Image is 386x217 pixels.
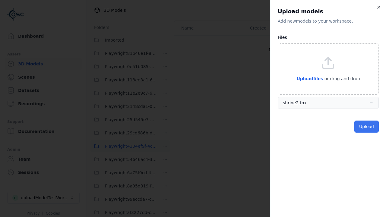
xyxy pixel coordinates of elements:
[296,76,323,81] span: Upload files
[283,100,307,106] div: shrine2.fbx
[278,7,379,16] h2: Upload models
[354,121,379,133] button: Upload
[278,35,287,40] label: Files
[323,75,360,82] p: or drag and drop
[278,18,379,24] p: Add new model s to your workspace.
